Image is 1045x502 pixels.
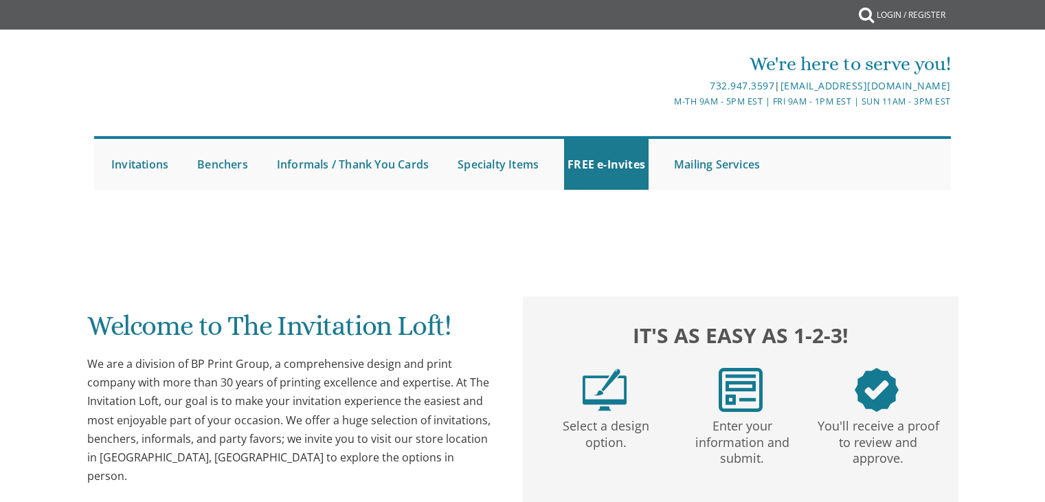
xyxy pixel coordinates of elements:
[87,355,495,485] div: We are a division of BP Print Group, a comprehensive design and print company with more than 30 y...
[381,50,951,78] div: We're here to serve you!
[381,94,951,109] div: M-Th 9am - 5pm EST | Fri 9am - 1pm EST | Sun 11am - 3pm EST
[813,412,943,467] p: You'll receive a proof to review and approve.
[780,79,951,92] a: [EMAIL_ADDRESS][DOMAIN_NAME]
[381,78,951,94] div: |
[583,368,627,412] img: step1.png
[454,139,542,190] a: Specialty Items
[537,320,945,351] h2: It's as easy as 1-2-3!
[855,368,899,412] img: step3.png
[719,368,763,412] img: step2.png
[87,311,495,351] h1: Welcome to The Invitation Loft!
[710,79,774,92] a: 732.947.3597
[564,139,649,190] a: FREE e-Invites
[677,412,807,467] p: Enter your information and submit.
[108,139,172,190] a: Invitations
[194,139,251,190] a: Benchers
[541,412,671,451] p: Select a design option.
[273,139,432,190] a: Informals / Thank You Cards
[671,139,763,190] a: Mailing Services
